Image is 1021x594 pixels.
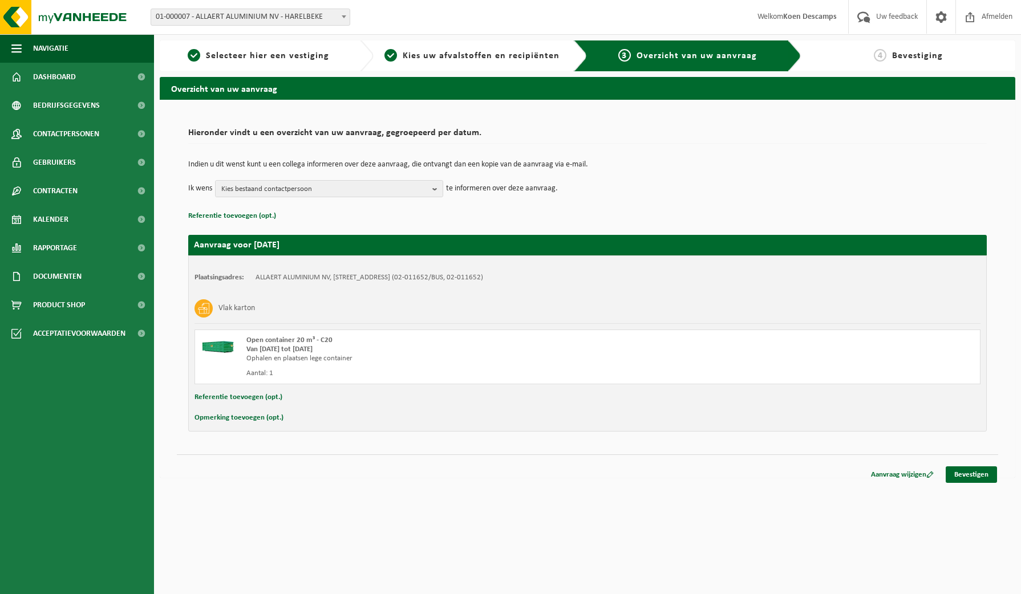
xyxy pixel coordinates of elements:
[33,91,100,120] span: Bedrijfsgegevens
[33,234,77,262] span: Rapportage
[165,49,351,63] a: 1Selecteer hier een vestiging
[783,13,837,21] strong: Koen Descamps
[215,180,443,197] button: Kies bestaand contactpersoon
[206,51,329,60] span: Selecteer hier een vestiging
[194,241,279,250] strong: Aanvraag voor [DATE]
[33,262,82,291] span: Documenten
[151,9,350,26] span: 01-000007 - ALLAERT ALUMINIUM NV - HARELBEKE
[379,49,565,63] a: 2Kies uw afvalstoffen en recipiënten
[256,273,483,282] td: ALLAERT ALUMINIUM NV, [STREET_ADDRESS] (02-011652/BUS, 02-011652)
[874,49,886,62] span: 4
[892,51,943,60] span: Bevestiging
[33,120,99,148] span: Contactpersonen
[862,466,942,483] a: Aanvraag wijzigen
[246,345,313,353] strong: Van [DATE] tot [DATE]
[188,128,987,144] h2: Hieronder vindt u een overzicht van uw aanvraag, gegroepeerd per datum.
[160,77,1015,99] h2: Overzicht van uw aanvraag
[637,51,757,60] span: Overzicht van uw aanvraag
[946,466,997,483] a: Bevestigen
[195,274,244,281] strong: Plaatsingsadres:
[33,63,76,91] span: Dashboard
[33,205,68,234] span: Kalender
[188,180,212,197] p: Ik wens
[151,9,350,25] span: 01-000007 - ALLAERT ALUMINIUM NV - HARELBEKE
[384,49,397,62] span: 2
[195,390,282,405] button: Referentie toevoegen (opt.)
[33,177,78,205] span: Contracten
[33,148,76,177] span: Gebruikers
[403,51,560,60] span: Kies uw afvalstoffen en recipiënten
[246,336,333,344] span: Open container 20 m³ - C20
[188,209,276,223] button: Referentie toevoegen (opt.)
[33,291,85,319] span: Product Shop
[201,336,235,353] img: HK-XC-20-GN-00.png
[246,354,633,363] div: Ophalen en plaatsen lege container
[221,181,428,198] span: Kies bestaand contactpersoon
[188,49,200,62] span: 1
[218,299,255,318] h3: Vlak karton
[33,319,125,348] span: Acceptatievoorwaarden
[618,49,631,62] span: 3
[188,161,987,169] p: Indien u dit wenst kunt u een collega informeren over deze aanvraag, die ontvangt dan een kopie v...
[33,34,68,63] span: Navigatie
[195,410,283,425] button: Opmerking toevoegen (opt.)
[446,180,558,197] p: te informeren over deze aanvraag.
[246,369,633,378] div: Aantal: 1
